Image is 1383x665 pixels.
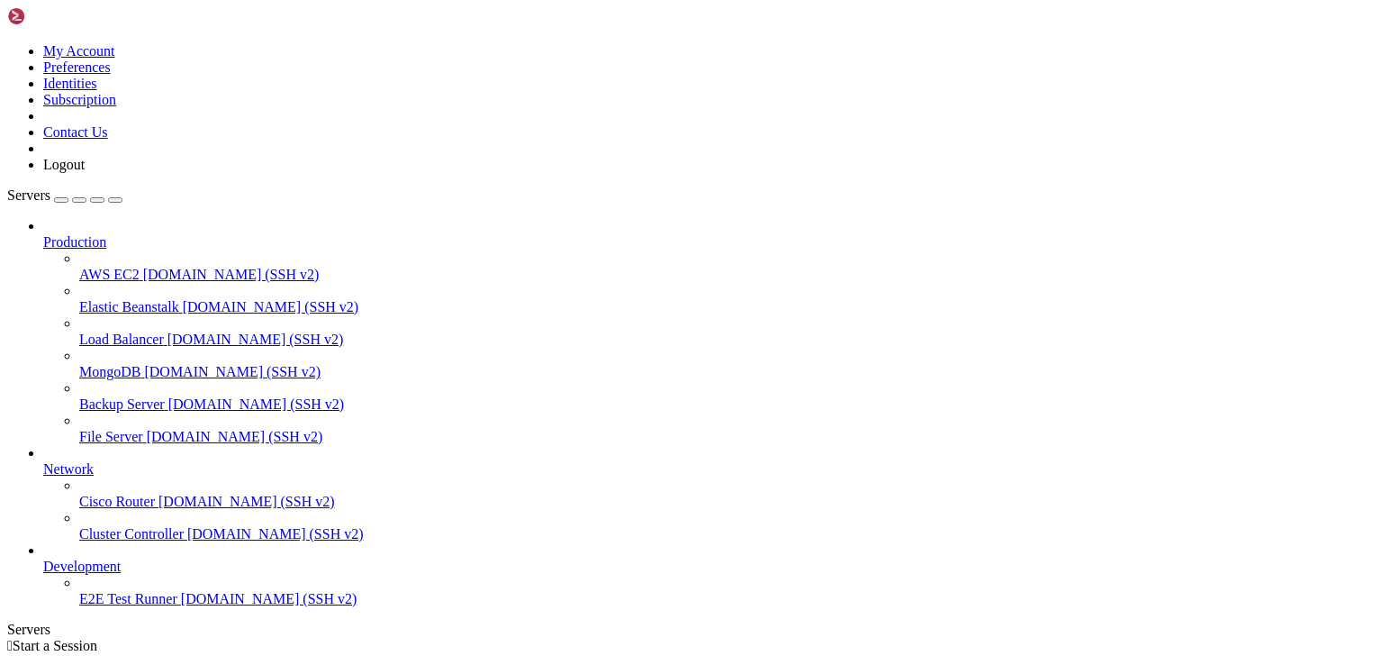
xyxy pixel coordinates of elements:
span: Load Balancer [79,332,164,347]
span: Cluster Controller [79,526,184,542]
span: Backup Server [79,396,165,412]
a: Elastic Beanstalk [DOMAIN_NAME] (SSH v2) [79,299,1376,315]
div: Servers [7,622,1376,638]
a: Cisco Router [DOMAIN_NAME] (SSH v2) [79,494,1376,510]
a: Production [43,234,1376,251]
span: E2E Test Runner [79,591,177,606]
li: AWS EC2 [DOMAIN_NAME] (SSH v2) [79,251,1376,283]
a: Identities [43,76,97,91]
li: Network [43,445,1376,542]
li: Production [43,218,1376,445]
a: Load Balancer [DOMAIN_NAME] (SSH v2) [79,332,1376,348]
span: Cisco Router [79,494,155,509]
img: Shellngn [7,7,111,25]
a: Contact Us [43,124,108,140]
span: Start a Session [13,638,97,653]
li: Development [43,542,1376,607]
a: Network [43,461,1376,478]
span: AWS EC2 [79,267,140,282]
span: Development [43,559,121,574]
a: Subscription [43,92,116,107]
span: [DOMAIN_NAME] (SSH v2) [181,591,357,606]
span: [DOMAIN_NAME] (SSH v2) [158,494,335,509]
span: [DOMAIN_NAME] (SSH v2) [187,526,364,542]
span: [DOMAIN_NAME] (SSH v2) [167,332,344,347]
span: MongoDB [79,364,140,379]
a: AWS EC2 [DOMAIN_NAME] (SSH v2) [79,267,1376,283]
a: E2E Test Runner [DOMAIN_NAME] (SSH v2) [79,591,1376,607]
span: [DOMAIN_NAME] (SSH v2) [144,364,321,379]
span: Production [43,234,106,250]
li: Cluster Controller [DOMAIN_NAME] (SSH v2) [79,510,1376,542]
li: Elastic Beanstalk [DOMAIN_NAME] (SSH v2) [79,283,1376,315]
li: Load Balancer [DOMAIN_NAME] (SSH v2) [79,315,1376,348]
span: [DOMAIN_NAME] (SSH v2) [143,267,320,282]
a: Development [43,559,1376,575]
li: Cisco Router [DOMAIN_NAME] (SSH v2) [79,478,1376,510]
span: File Server [79,429,143,444]
a: MongoDB [DOMAIN_NAME] (SSH v2) [79,364,1376,380]
a: Backup Server [DOMAIN_NAME] (SSH v2) [79,396,1376,413]
span: [DOMAIN_NAME] (SSH v2) [168,396,345,412]
span: [DOMAIN_NAME] (SSH v2) [183,299,359,314]
a: Servers [7,187,122,203]
a: Cluster Controller [DOMAIN_NAME] (SSH v2) [79,526,1376,542]
a: Logout [43,157,85,172]
li: MongoDB [DOMAIN_NAME] (SSH v2) [79,348,1376,380]
span: [DOMAIN_NAME] (SSH v2) [147,429,323,444]
li: File Server [DOMAIN_NAME] (SSH v2) [79,413,1376,445]
li: E2E Test Runner [DOMAIN_NAME] (SSH v2) [79,575,1376,607]
a: File Server [DOMAIN_NAME] (SSH v2) [79,429,1376,445]
span: Network [43,461,94,477]
a: Preferences [43,59,111,75]
a: My Account [43,43,115,59]
span: Elastic Beanstalk [79,299,179,314]
span: Servers [7,187,50,203]
span:  [7,638,13,653]
li: Backup Server [DOMAIN_NAME] (SSH v2) [79,380,1376,413]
